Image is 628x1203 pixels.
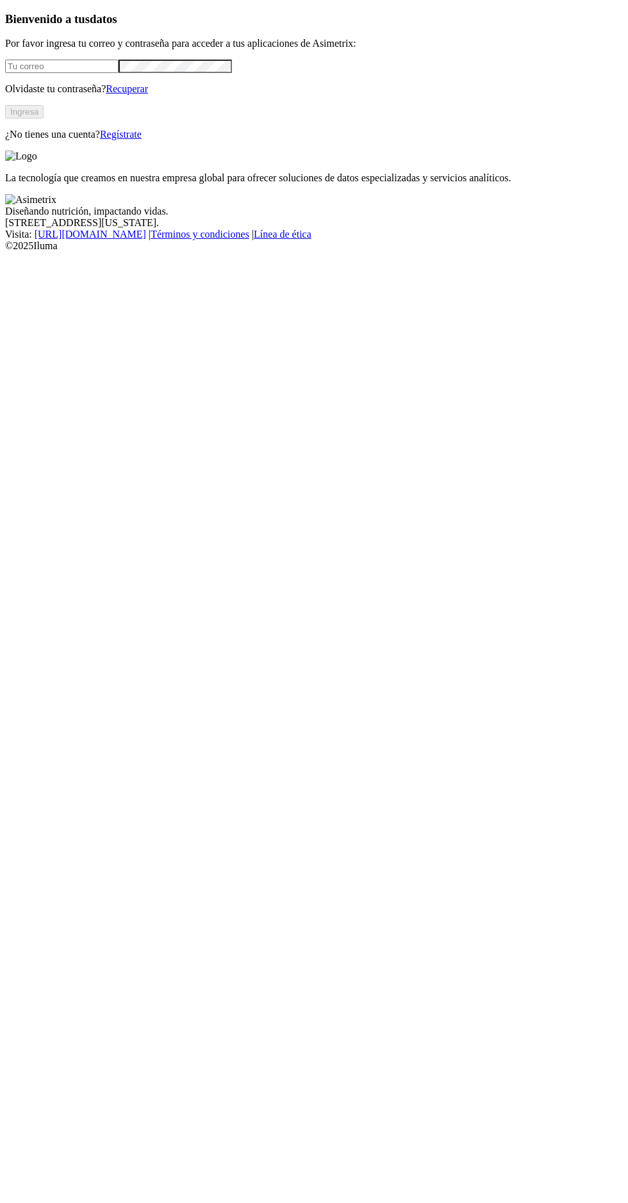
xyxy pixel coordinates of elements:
p: Olvidaste tu contraseña? [5,83,623,95]
a: Regístrate [100,129,142,140]
h3: Bienvenido a tus [5,12,623,26]
div: Diseñando nutrición, impactando vidas. [5,206,623,217]
div: © 2025 Iluma [5,240,623,252]
a: Recuperar [106,83,148,94]
button: Ingresa [5,105,44,119]
a: Línea de ética [254,229,311,240]
img: Logo [5,151,37,162]
img: Asimetrix [5,194,56,206]
a: Términos y condiciones [151,229,249,240]
div: Visita : | | [5,229,623,240]
p: ¿No tienes una cuenta? [5,129,623,140]
div: [STREET_ADDRESS][US_STATE]. [5,217,623,229]
span: datos [90,12,117,26]
p: La tecnología que creamos en nuestra empresa global para ofrecer soluciones de datos especializad... [5,172,623,184]
input: Tu correo [5,60,119,73]
p: Por favor ingresa tu correo y contraseña para acceder a tus aplicaciones de Asimetrix: [5,38,623,49]
a: [URL][DOMAIN_NAME] [35,229,146,240]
